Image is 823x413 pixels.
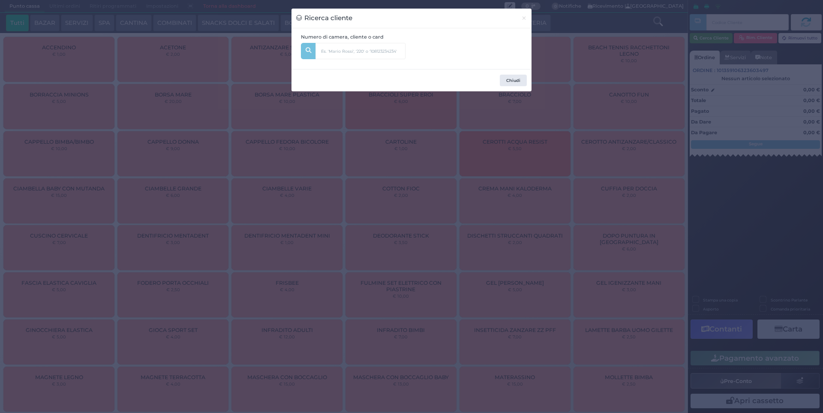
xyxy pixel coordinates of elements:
[301,33,384,41] label: Numero di camera, cliente o card
[517,9,532,28] button: Chiudi
[315,43,405,59] input: Es. 'Mario Rossi', '220' o '108123234234'
[521,13,527,23] span: ×
[296,13,352,23] h3: Ricerca cliente
[500,75,527,87] button: Chiudi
